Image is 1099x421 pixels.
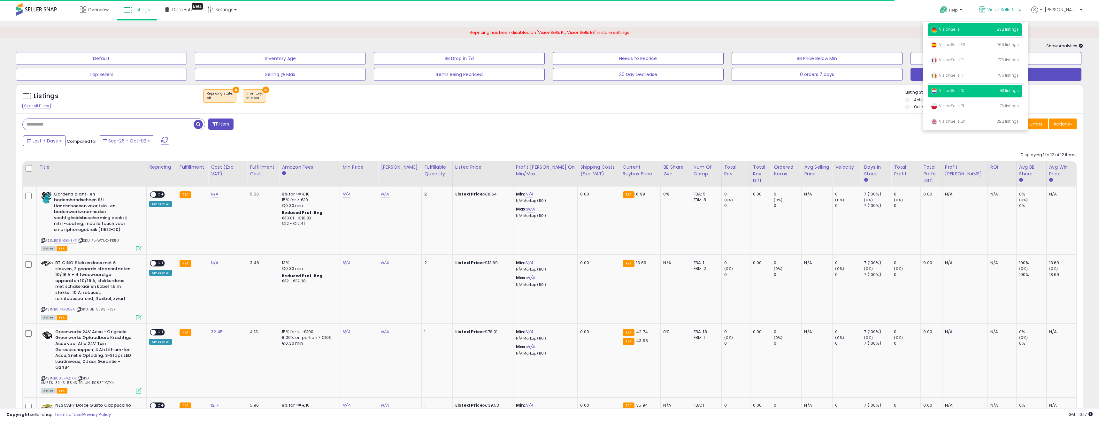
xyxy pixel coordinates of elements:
small: FBA [623,402,634,410]
small: Days In Stock. [864,177,868,183]
div: Total Rev. Diff. [753,164,768,184]
h5: Listings [34,92,58,101]
small: (0%) [1019,266,1028,271]
div: €0.30 min [282,266,335,272]
div: 0.00 [580,191,615,197]
a: N/A [381,260,388,266]
b: BTICINO Stekkerdoos met 6 sleuven, 2 geaarde stopcontacten 10/16 A + 4 tweewaardige apparaten 10/... [55,260,133,303]
div: 0 [835,203,861,209]
button: × [262,87,269,93]
span: FBA [57,388,67,394]
div: 7 (100%) [864,203,891,209]
div: off [207,96,233,100]
small: (0%) [1049,266,1058,271]
small: (0%) [864,266,873,271]
button: Columns [1018,119,1048,129]
div: 0 [894,402,920,408]
div: 0 [894,191,920,197]
a: Hi [PERSON_NAME] [1031,6,1082,21]
div: 0.00 [923,329,937,335]
div: Shipping Costs (Exc. VAT) [580,164,617,177]
button: BB Price Below Min [732,52,903,65]
div: Fulfillment [180,164,205,171]
a: N/A [527,344,534,350]
div: Profit [PERSON_NAME] [945,164,985,177]
span: 13.69 [636,260,646,266]
div: 0.00 [580,260,615,266]
a: N/A [211,191,219,197]
div: 0% [1019,203,1046,209]
a: N/A [342,191,350,197]
div: Amazon AI [149,201,172,207]
th: The percentage added to the cost of goods (COGS) that forms the calculator for Min & Max prices. [513,161,578,187]
small: (0%) [774,335,783,340]
div: FBM: 8 [694,197,717,203]
div: Amazon AI [149,270,172,276]
b: Min: [516,402,526,408]
div: 0.00 [753,260,766,266]
div: 0% [663,329,686,335]
div: 8.00% on portion > €100 [282,335,335,341]
div: €0.30 min [282,203,335,209]
img: 31d+pLpIHGL._SL40_.jpg [41,260,54,266]
span: VisionSells Fr [931,57,964,63]
span: FBA [57,315,67,320]
span: DataHub [172,6,192,13]
img: france.png [931,57,937,64]
img: spain.png [931,42,937,48]
small: (0%) [1019,197,1028,203]
span: VisionSells UK [931,119,965,124]
small: (0%) [835,266,844,271]
div: 0 [774,191,801,197]
span: OFF [156,192,166,197]
img: netherlands.png [931,88,937,94]
div: ROI [990,164,1014,171]
span: 232 listings [997,27,1019,32]
a: B083F4QTX4 [54,376,76,381]
div: 0 [774,402,801,408]
b: Max: [516,344,527,350]
b: Min: [516,329,526,335]
div: 5.96 [250,402,274,408]
small: (0%) [1019,335,1028,340]
a: N/A [381,329,388,335]
div: 0 [894,329,920,335]
small: FBA [180,260,191,267]
img: germany.png [931,27,937,33]
div: Days In Stock [864,164,888,177]
div: ASIN: [41,191,142,251]
button: Sep-26 - Oct-02 [99,135,154,146]
label: Out of Stock [914,104,937,110]
a: N/A [525,260,533,266]
a: N/A [381,191,388,197]
i: Get Help [940,6,948,14]
div: 7 (100%) [864,272,891,278]
div: 0 [835,402,861,408]
span: Help [949,7,958,13]
button: Actions [1049,119,1077,129]
span: 43.93 [636,338,648,344]
div: Repricing [149,164,174,171]
div: Tooltip anchor [192,3,203,10]
div: N/A [663,260,686,266]
div: 0 [835,272,861,278]
a: Privacy Policy [83,411,111,417]
div: Fulfillable Quantity [424,164,450,177]
button: × [233,87,239,93]
span: VisionSells NL [931,88,965,93]
small: Avg BB Share. [1019,177,1023,183]
small: (0%) [724,197,733,203]
div: €78.01 [455,329,508,335]
div: N/A [945,329,983,335]
div: Total Profit [894,164,918,177]
p: N/A Markup (ROI) [516,267,573,272]
span: VisionSells PL [931,103,965,109]
small: (0%) [835,335,844,340]
div: Current Buybox Price [623,164,658,177]
small: (0%) [724,266,733,271]
div: 0 [724,329,750,335]
div: Clear All Filters [22,103,51,109]
div: N/A [804,402,827,408]
div: Listed Price [455,164,511,171]
div: Total Profit Diff. [923,164,940,184]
